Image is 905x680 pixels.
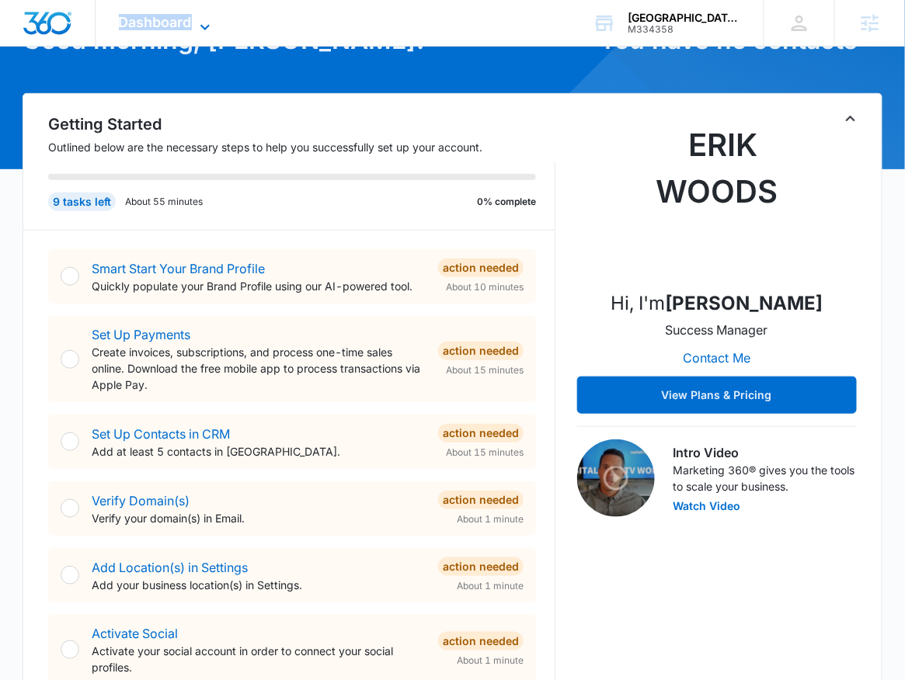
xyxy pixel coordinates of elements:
[48,193,116,211] div: 9 tasks left
[611,290,823,317] p: Hi, I'm
[446,446,524,460] span: About 15 minutes
[92,443,426,460] p: Add at least 5 contacts in [GEOGRAPHIC_DATA].
[438,557,524,576] div: Action Needed
[438,424,524,442] div: Action Needed
[92,327,190,342] a: Set Up Payments
[457,579,524,593] span: About 1 minute
[639,122,795,277] img: Erik Woods
[674,501,741,512] button: Watch Video
[446,363,524,377] span: About 15 minutes
[92,493,190,508] a: Verify Domain(s)
[457,654,524,668] span: About 1 minute
[438,632,524,651] div: Action Needed
[457,512,524,526] span: About 1 minute
[48,139,555,155] p: Outlined below are the necessary steps to help you successfully set up your account.
[92,560,248,575] a: Add Location(s) in Settings
[674,462,857,494] p: Marketing 360® gives you the tools to scale your business.
[119,14,192,30] span: Dashboard
[92,510,426,526] p: Verify your domain(s) in Email.
[577,376,857,414] button: View Plans & Pricing
[666,321,768,339] p: Success Manager
[92,577,426,593] p: Add your business location(s) in Settings.
[628,12,741,24] div: account name
[92,261,265,276] a: Smart Start Your Brand Profile
[665,292,823,314] strong: [PERSON_NAME]
[628,24,741,35] div: account id
[92,278,426,294] p: Quickly populate your Brand Profile using our AI-powered tool.
[92,626,178,641] a: Activate Social
[438,258,524,277] div: Action Needed
[48,113,555,136] h2: Getting Started
[667,339,766,376] button: Contact Me
[92,426,230,442] a: Set Up Contacts in CRM
[577,439,655,517] img: Intro Video
[125,195,203,209] p: About 55 minutes
[438,342,524,360] div: Action Needed
[438,491,524,509] div: Action Needed
[674,443,857,462] h3: Intro Video
[477,195,536,209] p: 0% complete
[92,643,426,675] p: Activate your social account in order to connect your social profiles.
[841,109,860,128] button: Toggle Collapse
[446,280,524,294] span: About 10 minutes
[92,344,426,393] p: Create invoices, subscriptions, and process one-time sales online. Download the free mobile app t...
